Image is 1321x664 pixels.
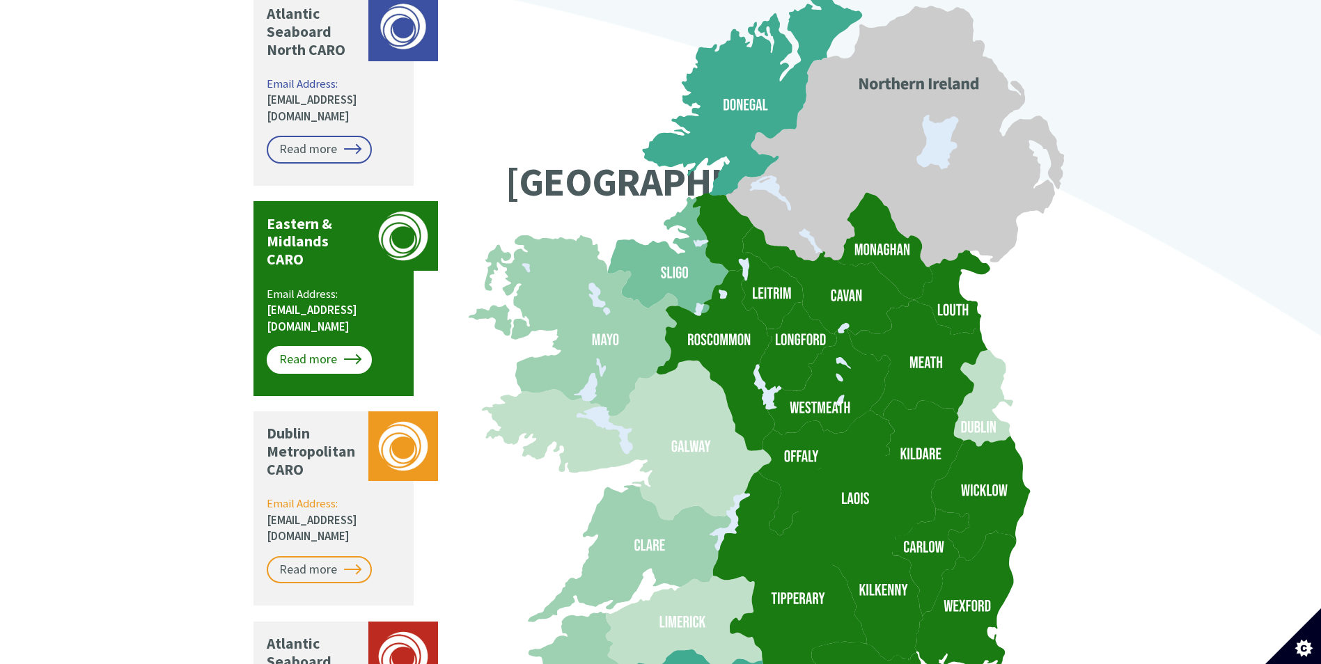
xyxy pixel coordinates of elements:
[267,5,361,59] p: Atlantic Seaboard North CARO
[267,512,357,544] a: [EMAIL_ADDRESS][DOMAIN_NAME]
[506,157,862,207] text: [GEOGRAPHIC_DATA]
[267,92,357,124] a: [EMAIL_ADDRESS][DOMAIN_NAME]
[267,346,372,374] a: Read more
[1265,608,1321,664] button: Set cookie preferences
[267,425,361,479] p: Dublin Metropolitan CARO
[267,286,402,335] p: Email Address:
[267,556,372,584] a: Read more
[267,136,372,164] a: Read more
[267,215,361,269] p: Eastern & Midlands CARO
[267,302,357,334] a: [EMAIL_ADDRESS][DOMAIN_NAME]
[267,76,402,125] p: Email Address:
[267,496,402,545] p: Email Address:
